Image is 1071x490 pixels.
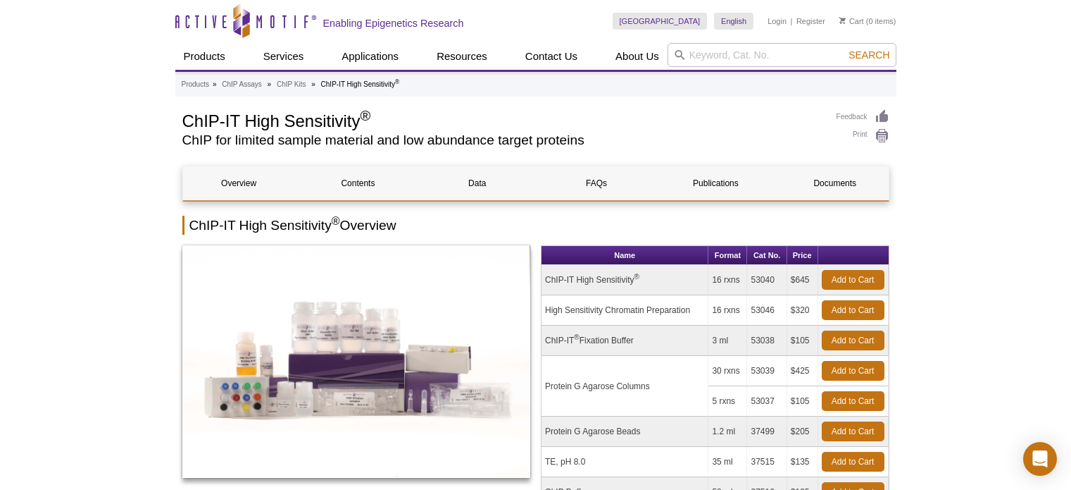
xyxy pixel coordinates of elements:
a: Products [175,43,234,70]
a: Add to Cart [822,391,884,411]
td: 30 rxns [708,356,747,386]
a: Resources [428,43,496,70]
a: Feedback [837,109,889,125]
td: 16 rxns [708,265,747,295]
td: $135 [787,447,818,477]
td: 16 rxns [708,295,747,326]
a: Print [837,128,889,144]
li: (0 items) [839,13,896,30]
td: 53040 [747,265,787,295]
a: Login [768,16,787,26]
td: $205 [787,417,818,447]
sup: ® [360,108,370,123]
a: [GEOGRAPHIC_DATA] [613,13,708,30]
a: Publications [660,166,772,200]
a: Documents [779,166,891,200]
sup: ® [332,215,340,227]
td: 3 ml [708,326,747,356]
a: Add to Cart [822,331,884,350]
li: | [791,13,793,30]
th: Cat No. [747,246,787,265]
a: Services [255,43,313,70]
td: 37515 [747,447,787,477]
li: » [311,80,315,88]
a: ChIP Assays [222,78,262,91]
td: 37499 [747,417,787,447]
td: 35 ml [708,447,747,477]
a: English [714,13,753,30]
td: $645 [787,265,818,295]
a: Cart [839,16,864,26]
th: Price [787,246,818,265]
td: 53038 [747,326,787,356]
td: 53046 [747,295,787,326]
img: Your Cart [839,17,846,24]
td: 53039 [747,356,787,386]
li: » [213,80,217,88]
td: ChIP-IT High Sensitivity [541,265,708,295]
a: FAQs [540,166,652,200]
a: Register [796,16,825,26]
th: Format [708,246,747,265]
img: ChIP-IT High Sensitivity Kit [182,245,531,478]
span: Search [848,49,889,61]
a: Add to Cart [822,422,884,441]
th: Name [541,246,708,265]
td: $105 [787,386,818,417]
a: Overview [183,166,295,200]
td: 5 rxns [708,386,747,417]
a: Add to Cart [822,452,884,472]
input: Keyword, Cat. No. [668,43,896,67]
button: Search [844,49,894,61]
a: Add to Cart [822,361,884,381]
a: Contact Us [517,43,586,70]
td: $425 [787,356,818,386]
td: $105 [787,326,818,356]
td: 1.2 ml [708,417,747,447]
li: ChIP-IT High Sensitivity [321,80,400,88]
a: Data [421,166,533,200]
a: Add to Cart [822,270,884,290]
a: Contents [302,166,414,200]
td: High Sensitivity Chromatin Preparation [541,295,708,326]
td: Protein G Agarose Columns [541,356,708,417]
td: $320 [787,295,818,326]
li: » [268,80,272,88]
sup: ® [574,333,579,341]
a: Products [182,78,209,91]
sup: ® [395,78,399,85]
td: Protein G Agarose Beads [541,417,708,447]
td: 53037 [747,386,787,417]
a: Add to Cart [822,300,884,320]
a: ChIP Kits [277,78,306,91]
a: Applications [333,43,407,70]
h2: ChIP for limited sample material and low abundance target proteins [182,134,822,147]
td: TE, pH 8.0 [541,447,708,477]
h2: Enabling Epigenetics Research [323,17,464,30]
h1: ChIP-IT High Sensitivity [182,109,822,130]
h2: ChIP-IT High Sensitivity Overview [182,216,889,235]
td: ChIP-IT Fixation Buffer [541,326,708,356]
sup: ® [634,273,639,281]
a: About Us [607,43,668,70]
div: Open Intercom Messenger [1023,442,1057,476]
